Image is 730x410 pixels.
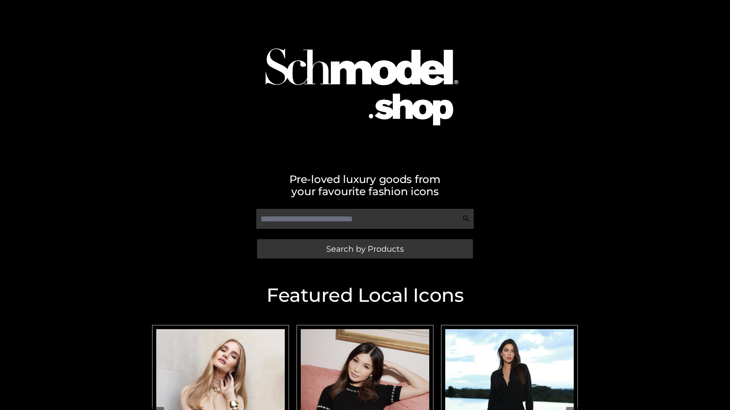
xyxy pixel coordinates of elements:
img: Search Icon [462,215,470,222]
h2: Featured Local Icons​ [148,286,582,305]
h2: Pre-loved luxury goods from your favourite fashion icons [148,173,582,197]
span: Search by Products [326,245,404,253]
a: Search by Products [257,239,473,259]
